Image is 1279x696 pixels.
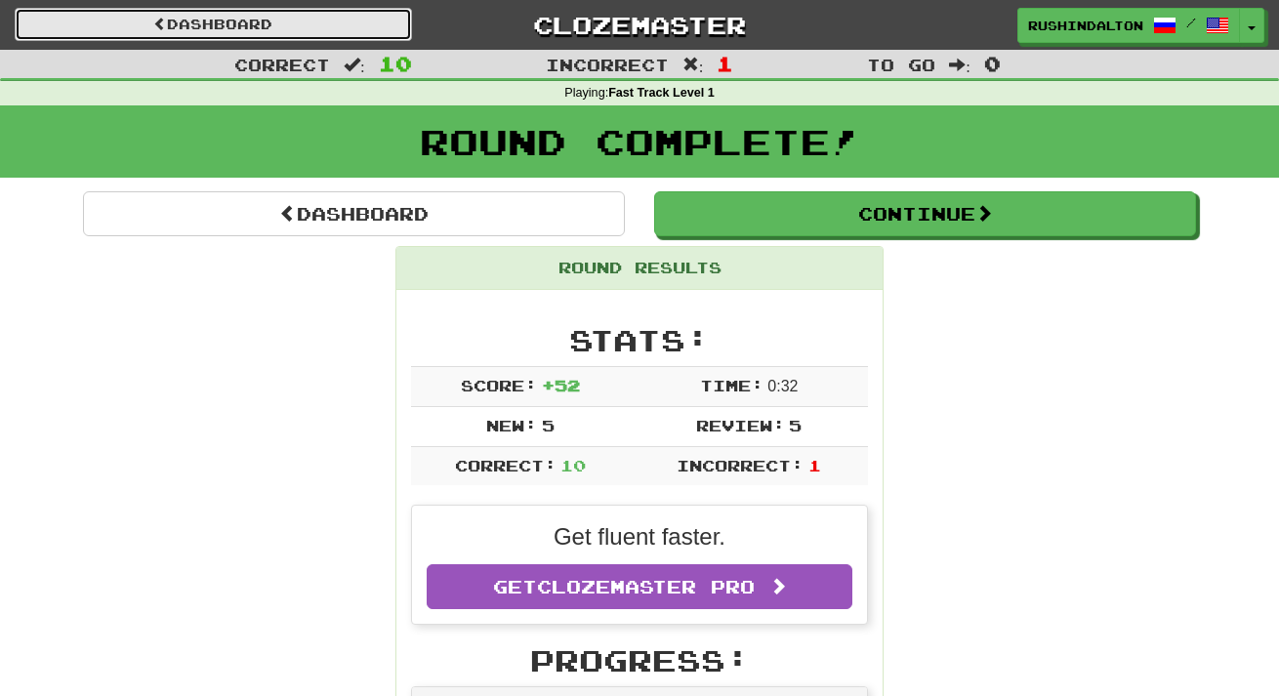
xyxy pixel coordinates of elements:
[560,456,586,474] span: 10
[411,324,868,356] h2: Stats:
[1017,8,1240,43] a: RushinDalton /
[344,57,365,73] span: :
[789,416,802,434] span: 5
[542,416,555,434] span: 5
[379,52,412,75] span: 10
[717,52,733,75] span: 1
[949,57,970,73] span: :
[546,55,669,74] span: Incorrect
[486,416,537,434] span: New:
[696,416,785,434] span: Review:
[808,456,821,474] span: 1
[654,191,1196,236] button: Continue
[411,644,868,676] h2: Progress:
[608,86,715,100] strong: Fast Track Level 1
[441,8,839,42] a: Clozemaster
[1028,17,1143,34] span: RushinDalton
[15,8,412,41] a: Dashboard
[1186,16,1196,29] span: /
[700,376,763,394] span: Time:
[867,55,935,74] span: To go
[682,57,704,73] span: :
[542,376,580,394] span: + 52
[83,191,625,236] a: Dashboard
[455,456,557,474] span: Correct:
[461,376,537,394] span: Score:
[7,122,1272,161] h1: Round Complete!
[984,52,1001,75] span: 0
[234,55,330,74] span: Correct
[677,456,804,474] span: Incorrect:
[427,564,852,609] a: GetClozemaster Pro
[427,520,852,553] p: Get fluent faster.
[767,378,798,394] span: 0 : 32
[537,576,755,597] span: Clozemaster Pro
[396,247,883,290] div: Round Results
